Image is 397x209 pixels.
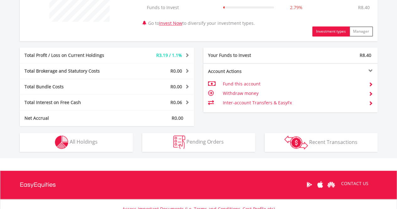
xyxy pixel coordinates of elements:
[159,20,182,26] a: Invest Now
[20,52,121,58] div: Total Profit / Loss on Current Holdings
[223,89,363,98] td: Withdraw money
[70,138,98,145] span: All Holdings
[170,99,182,105] span: R0.06
[55,135,68,149] img: holdings-wht.png
[20,171,56,199] a: EasyEquities
[20,115,121,121] div: Net Accrual
[304,175,315,194] a: Google Play
[355,1,373,14] td: R8.40
[223,98,363,107] td: Inter-account Transfers & EasyFx
[173,135,185,149] img: pending_instructions-wht.png
[20,84,121,90] div: Total Bundle Costs
[170,84,182,90] span: R0.00
[20,68,121,74] div: Total Brokerage and Statutory Costs
[349,26,373,36] button: Manager
[170,68,182,74] span: R0.00
[142,133,255,152] button: Pending Orders
[20,99,121,106] div: Total Interest on Free Cash
[172,115,183,121] span: R0.00
[144,1,220,14] td: Funds to Invest
[20,133,133,152] button: All Holdings
[337,175,373,192] a: CONTACT US
[265,133,378,152] button: Recent Transactions
[203,68,291,74] div: Account Actions
[186,138,224,145] span: Pending Orders
[360,52,371,58] span: R8.40
[223,79,363,89] td: Fund this account
[326,175,337,194] a: Huawei
[284,135,308,149] img: transactions-zar-wht.png
[156,52,182,58] span: R3.19 / 1.1%
[312,26,350,36] button: Investment types
[277,1,315,14] td: 2.79%
[309,138,357,145] span: Recent Transactions
[315,175,326,194] a: Apple
[203,52,291,58] div: Your Funds to Invest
